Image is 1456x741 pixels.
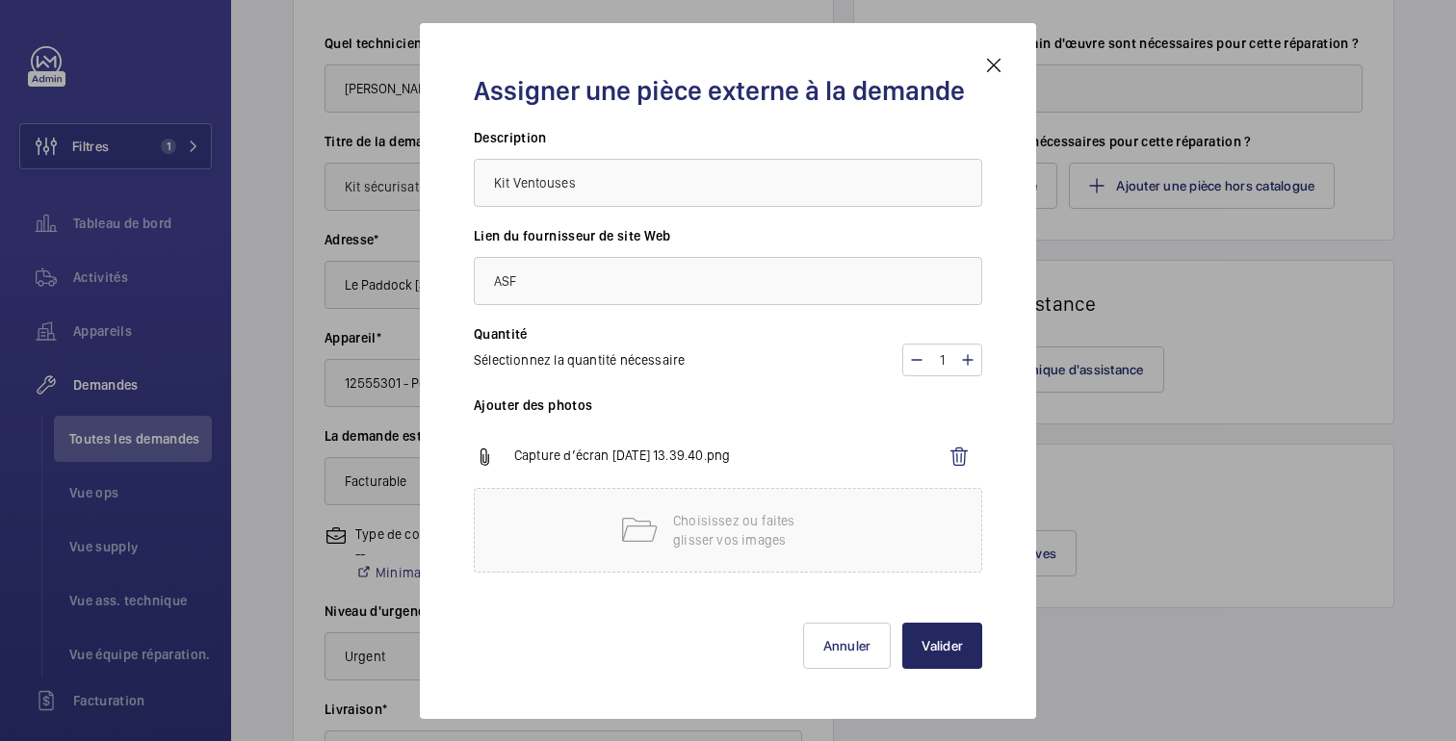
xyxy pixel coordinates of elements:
font: Quantité [474,326,528,342]
p: Capture d’écran [DATE] 13.39.40.png [514,446,936,469]
font: Sélectionnez la quantité nécessaire [474,352,685,368]
input: Renseigner une description précise de la pièce demandée [474,159,982,207]
font: Lien du fournisseur de site Web [474,228,671,243]
font: Valider [922,638,963,653]
font: Ajouter des photos [474,397,592,413]
font: Description [474,130,547,145]
font: Assigner une pièce externe à la demande [474,74,965,107]
input: Renseigner le lien vers le fournisseur [474,257,982,305]
button: Annuler [803,623,892,669]
font: Choisissez ou faites glisser vos images [673,513,795,548]
button: Valider [902,623,982,669]
font: Annuler [823,638,871,653]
